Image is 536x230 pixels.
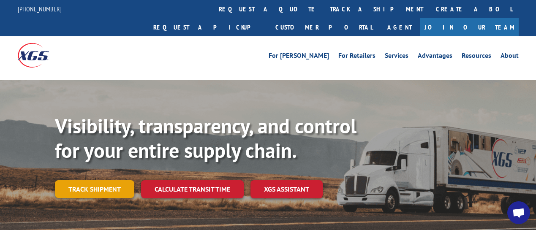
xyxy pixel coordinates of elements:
[507,201,530,224] a: Open chat
[269,52,329,62] a: For [PERSON_NAME]
[18,5,62,13] a: [PHONE_NUMBER]
[338,52,375,62] a: For Retailers
[379,18,420,36] a: Agent
[55,113,356,163] b: Visibility, transparency, and control for your entire supply chain.
[418,52,452,62] a: Advantages
[501,52,519,62] a: About
[385,52,408,62] a: Services
[462,52,491,62] a: Resources
[420,18,519,36] a: Join Our Team
[147,18,269,36] a: Request a pickup
[141,180,244,198] a: Calculate transit time
[55,180,134,198] a: Track shipment
[250,180,323,198] a: XGS ASSISTANT
[269,18,379,36] a: Customer Portal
